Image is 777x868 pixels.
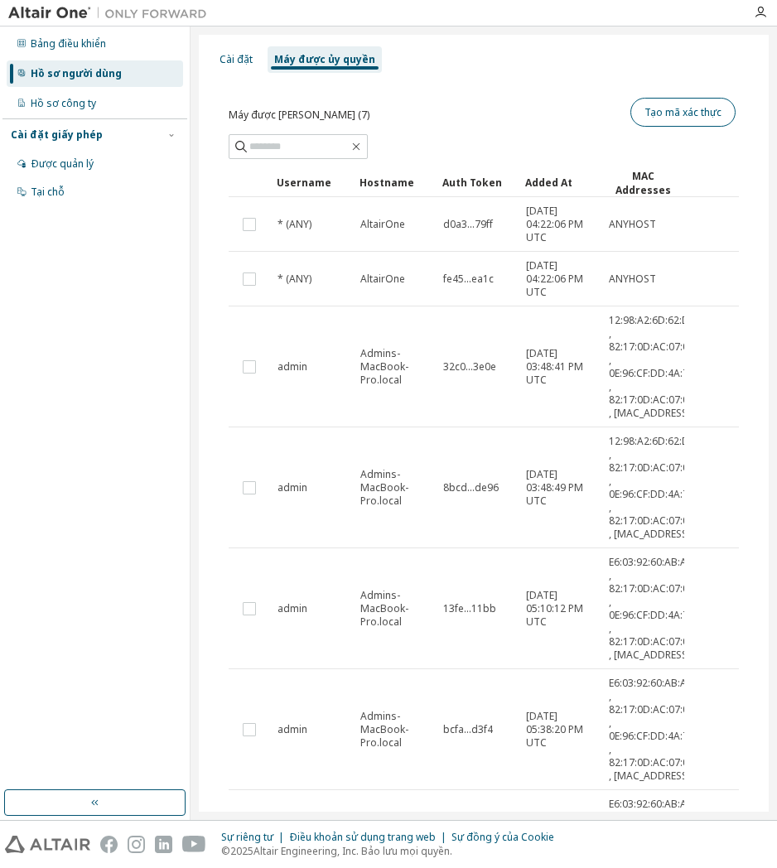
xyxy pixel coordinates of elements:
[31,185,65,199] font: Tại chỗ
[360,170,429,196] div: Hostname
[220,52,253,66] font: Cài đặt
[274,52,375,66] font: Máy được ủy quyền
[221,844,230,858] font: ©
[609,218,656,231] span: ANYHOST
[31,36,106,51] font: Bảng điều khiển
[360,710,428,750] span: Admins-MacBook-Pro.local
[277,218,311,231] span: * (ANY)
[442,170,512,196] div: Auth Token
[443,602,496,615] span: 13fe...11bb
[31,96,96,110] font: Hồ sơ công ty
[609,677,694,783] span: E6:03:92:60:AB:AE , 82:17:0D:AC:07:01 , 0E:96:CF:DD:4A:7F , 82:17:0D:AC:07:00 , [MAC_ADDRESS]
[443,360,496,374] span: 32c0...3e0e
[253,844,452,858] font: Altair Engineering, Inc. Bảo lưu mọi quyền.
[230,844,253,858] font: 2025
[277,481,307,494] span: admin
[8,5,215,22] img: Altair One
[360,272,405,286] span: AltairOne
[526,589,594,629] span: [DATE] 05:10:12 PM UTC
[277,602,307,615] span: admin
[526,347,594,387] span: [DATE] 03:48:41 PM UTC
[155,836,172,853] img: linkedin.svg
[31,66,122,80] font: Hồ sơ người dùng
[526,710,594,750] span: [DATE] 05:38:20 PM UTC
[609,272,656,286] span: ANYHOST
[360,468,428,508] span: Admins-MacBook-Pro.local
[526,205,594,244] span: [DATE] 04:22:06 PM UTC
[526,259,594,299] span: [DATE] 04:22:06 PM UTC
[630,98,736,127] button: Tạo mã xác thực
[100,836,118,853] img: facebook.svg
[360,589,428,629] span: Admins-MacBook-Pro.local
[229,108,369,122] font: Máy được [PERSON_NAME] (7)
[644,105,721,119] font: Tạo mã xác thực
[182,836,206,853] img: youtube.svg
[277,272,311,286] span: * (ANY)
[360,218,405,231] span: AltairOne
[128,836,145,853] img: instagram.svg
[609,556,694,662] span: E6:03:92:60:AB:AE , 82:17:0D:AC:07:01 , 0E:96:CF:DD:4A:7F , 82:17:0D:AC:07:00 , [MAC_ADDRESS]
[451,830,554,844] font: Sự đồng ý của Cookie
[525,170,595,196] div: Added At
[5,836,90,853] img: altair_logo.svg
[360,347,428,387] span: Admins-MacBook-Pro.local
[277,170,346,196] div: Username
[277,723,307,736] span: admin
[526,468,594,508] span: [DATE] 03:48:49 PM UTC
[443,723,493,736] span: bcfa...d3f4
[609,314,696,420] span: 12:98:A2:6D:62:DC , 82:17:0D:AC:07:01 , 0E:96:CF:DD:4A:7F , 82:17:0D:AC:07:00 , [MAC_ADDRESS]
[608,169,678,197] div: MAC Addresses
[11,128,103,142] font: Cài đặt giấy phép
[31,157,94,171] font: Được quản lý
[221,830,273,844] font: Sự riêng tư
[443,272,494,286] span: fe45...ea1c
[609,435,696,541] span: 12:98:A2:6D:62:DC , 82:17:0D:AC:07:01 , 0E:96:CF:DD:4A:7F , 82:17:0D:AC:07:00 , [MAC_ADDRESS]
[443,481,499,494] span: 8bcd...de96
[443,218,493,231] span: d0a3...79ff
[289,830,436,844] font: Điều khoản sử dụng trang web
[277,360,307,374] span: admin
